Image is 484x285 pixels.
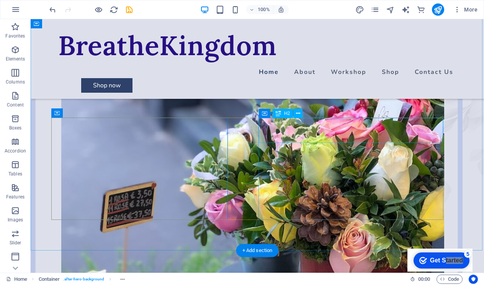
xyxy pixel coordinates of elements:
[453,6,477,13] span: More
[5,33,25,39] p: Favorites
[258,5,270,14] h6: 100%
[94,5,103,14] button: Click here to leave preview mode and continue editing
[450,3,481,16] button: More
[8,263,23,269] p: Header
[469,275,478,284] button: Usercentrics
[8,171,22,177] p: Tables
[6,4,62,20] div: Get Started 5 items remaining, 0% complete
[23,8,56,15] div: Get Started
[401,5,410,14] i: AI Writer
[401,5,410,14] button: text_generator
[236,244,279,257] div: + Add section
[125,5,134,14] i: Save (Ctrl+S)
[386,5,395,14] i: Navigator
[418,275,430,284] span: 00 00
[6,56,25,62] p: Elements
[371,5,379,14] i: Pages (Ctrl+Alt+S)
[437,275,463,284] button: Code
[48,5,57,14] i: Undo: Edit headline (Ctrl+Z)
[246,5,273,14] button: 100%
[9,125,22,131] p: Boxes
[6,79,25,85] p: Columns
[355,5,365,14] button: design
[5,148,26,154] p: Accordion
[48,5,57,14] button: undo
[433,5,442,14] i: Publish
[110,5,118,14] i: Reload page
[7,102,24,108] p: Content
[417,5,426,14] button: commerce
[39,275,60,284] span: Click to select. Double-click to edit
[124,5,134,14] button: save
[63,275,104,284] span: . after-hero-background
[371,5,380,14] button: pages
[432,3,444,16] button: publish
[57,2,64,9] div: 5
[355,5,364,14] i: Design (Ctrl+Alt+Y)
[6,194,25,200] p: Features
[278,6,285,13] i: On resize automatically adjust zoom level to fit chosen device.
[10,240,21,246] p: Slider
[440,275,459,284] span: Code
[109,5,118,14] button: reload
[8,217,23,223] p: Images
[417,5,425,14] i: Commerce
[39,275,129,284] nav: breadcrumb
[284,111,290,116] span: H2
[386,5,395,14] button: navigator
[6,275,27,284] a: Click to cancel selection. Double-click to open Pages
[423,276,425,282] span: :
